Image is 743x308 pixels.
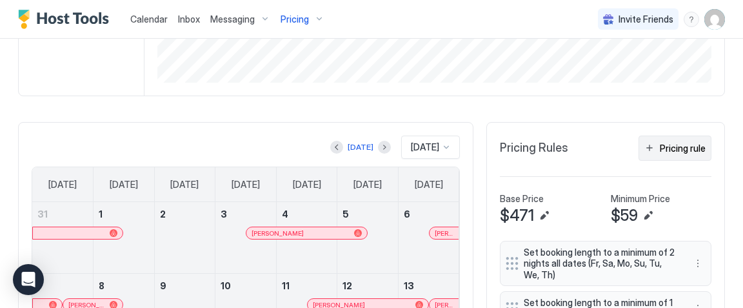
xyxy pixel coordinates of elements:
[99,280,104,291] span: 8
[35,167,90,202] a: Sunday
[500,193,544,205] span: Base Price
[337,274,398,298] a: September 12, 2025
[293,179,321,190] span: [DATE]
[32,202,94,274] td: August 31, 2025
[348,141,373,153] div: [DATE]
[619,14,673,25] span: Invite Friends
[32,274,93,298] a: September 7, 2025
[378,141,391,154] button: Next month
[341,167,395,202] a: Friday
[337,202,399,274] td: September 5, 2025
[537,208,552,223] button: Edit
[399,274,459,298] a: September 13, 2025
[215,202,276,226] a: September 3, 2025
[342,209,349,220] span: 5
[398,202,459,274] td: September 6, 2025
[282,209,288,220] span: 4
[178,14,200,25] span: Inbox
[221,280,231,291] span: 10
[282,280,290,291] span: 11
[411,141,439,153] span: [DATE]
[500,141,568,156] span: Pricing Rules
[415,179,443,190] span: [DATE]
[252,229,304,238] span: [PERSON_NAME]
[281,14,309,25] span: Pricing
[32,202,93,226] a: August 31, 2025
[330,141,343,154] button: Previous month
[210,14,255,25] span: Messaging
[130,14,168,25] span: Calendar
[280,167,334,202] a: Thursday
[99,209,103,220] span: 1
[178,12,200,26] a: Inbox
[611,193,670,205] span: Minimum Price
[154,202,215,274] td: September 2, 2025
[232,179,260,190] span: [DATE]
[639,136,711,161] button: Pricing rule
[94,274,154,298] a: September 8, 2025
[110,179,138,190] span: [DATE]
[97,167,151,202] a: Monday
[219,167,273,202] a: Wednesday
[157,167,212,202] a: Tuesday
[684,12,699,27] div: menu
[160,280,166,291] span: 9
[277,202,337,226] a: September 4, 2025
[611,206,638,225] span: $59
[690,256,706,271] button: More options
[402,167,456,202] a: Saturday
[277,274,337,298] a: September 11, 2025
[170,179,199,190] span: [DATE]
[155,274,215,298] a: September 9, 2025
[500,206,534,225] span: $471
[94,202,154,226] a: September 1, 2025
[252,229,361,238] div: [PERSON_NAME]
[130,12,168,26] a: Calendar
[399,202,459,226] a: September 6, 2025
[640,208,656,223] button: Edit
[404,209,410,220] span: 6
[342,280,352,291] span: 12
[346,139,375,155] button: [DATE]
[704,9,725,30] div: User profile
[155,202,215,226] a: September 2, 2025
[221,209,227,220] span: 3
[660,141,706,155] div: Pricing rule
[18,10,115,29] a: Host Tools Logo
[48,179,77,190] span: [DATE]
[13,264,44,295] div: Open Intercom Messenger
[404,280,414,291] span: 13
[690,256,706,271] div: menu
[94,202,155,274] td: September 1, 2025
[500,241,711,287] div: Set booking length to a minimum of 2 nights all dates (Fr, Sa, Mo, Su, Tu, We, Th) menu
[160,209,166,220] span: 2
[435,229,453,238] span: [PERSON_NAME]
[215,274,276,298] a: September 10, 2025
[524,247,677,281] span: Set booking length to a minimum of 2 nights all dates (Fr, Sa, Mo, Su, Tu, We, Th)
[37,209,48,220] span: 31
[353,179,382,190] span: [DATE]
[337,202,398,226] a: September 5, 2025
[276,202,337,274] td: September 4, 2025
[215,202,277,274] td: September 3, 2025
